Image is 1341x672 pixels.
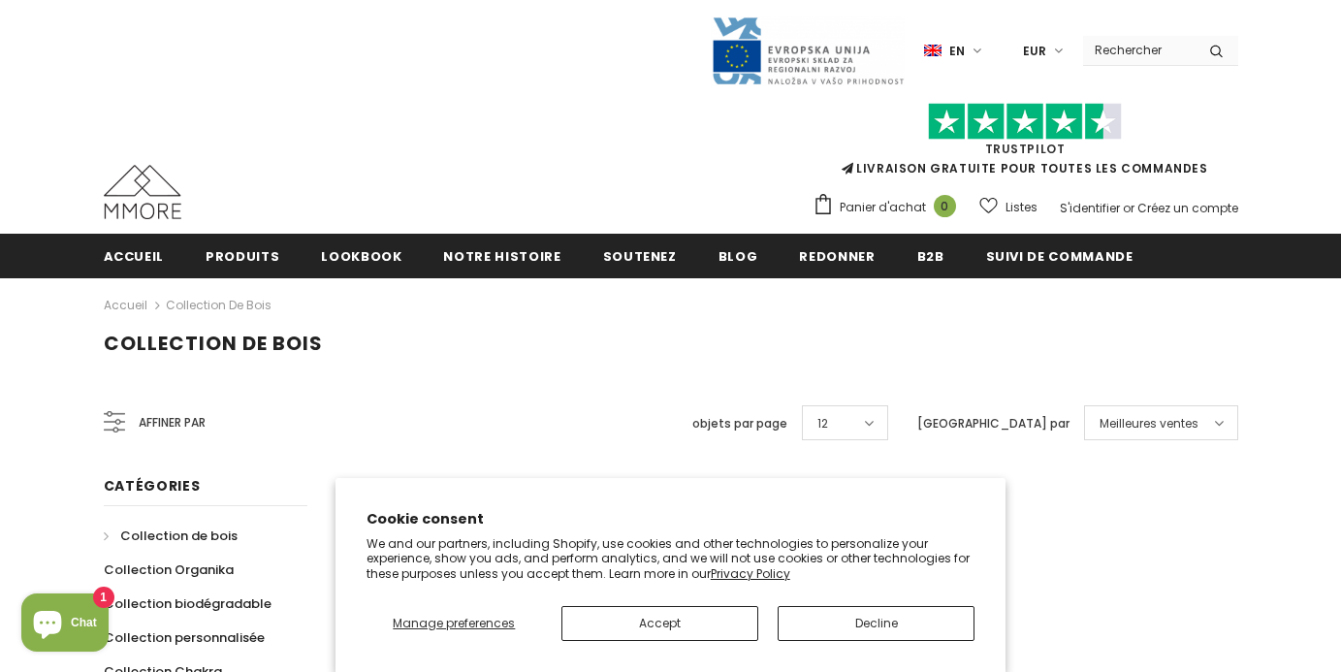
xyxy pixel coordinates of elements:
[120,527,238,545] span: Collection de bois
[985,141,1066,157] a: TrustPilot
[928,103,1122,141] img: Faites confiance aux étoiles pilotes
[443,234,560,277] a: Notre histoire
[16,593,114,656] inbox-online-store-chat: Shopify online store chat
[917,414,1070,433] label: [GEOGRAPHIC_DATA] par
[206,247,279,266] span: Produits
[104,234,165,277] a: Accueil
[1083,36,1195,64] input: Search Site
[1006,198,1038,217] span: Listes
[321,234,401,277] a: Lookbook
[718,247,758,266] span: Blog
[692,414,787,433] label: objets par page
[986,247,1133,266] span: Suivi de commande
[1023,42,1046,61] span: EUR
[104,165,181,219] img: Cas MMORE
[104,560,234,579] span: Collection Organika
[603,234,677,277] a: soutenez
[711,565,790,582] a: Privacy Policy
[711,42,905,58] a: Javni Razpis
[917,234,944,277] a: B2B
[799,247,875,266] span: Redonner
[603,247,677,266] span: soutenez
[367,536,975,582] p: We and our partners, including Shopify, use cookies and other technologies to personalize your ex...
[321,247,401,266] span: Lookbook
[986,234,1133,277] a: Suivi de commande
[949,42,965,61] span: en
[813,112,1238,176] span: LIVRAISON GRATUITE POUR TOUTES LES COMMANDES
[104,621,265,655] a: Collection personnalisée
[367,606,542,641] button: Manage preferences
[934,195,956,217] span: 0
[166,297,271,313] a: Collection de bois
[104,594,271,613] span: Collection biodégradable
[104,330,323,357] span: Collection de bois
[711,16,905,86] img: Javni Razpis
[206,234,279,277] a: Produits
[104,476,201,496] span: Catégories
[104,587,271,621] a: Collection biodégradable
[104,553,234,587] a: Collection Organika
[1137,200,1238,216] a: Créez un compte
[443,247,560,266] span: Notre histoire
[778,606,974,641] button: Decline
[979,190,1038,224] a: Listes
[817,414,828,433] span: 12
[813,193,966,222] a: Panier d'achat 0
[104,247,165,266] span: Accueil
[718,234,758,277] a: Blog
[104,294,147,317] a: Accueil
[1060,200,1120,216] a: S'identifier
[917,247,944,266] span: B2B
[561,606,758,641] button: Accept
[1123,200,1134,216] span: or
[1100,414,1198,433] span: Meilleures ventes
[799,234,875,277] a: Redonner
[924,43,942,59] img: i-lang-1.png
[840,198,926,217] span: Panier d'achat
[367,509,975,529] h2: Cookie consent
[104,519,238,553] a: Collection de bois
[139,412,206,433] span: Affiner par
[104,628,265,647] span: Collection personnalisée
[393,615,515,631] span: Manage preferences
